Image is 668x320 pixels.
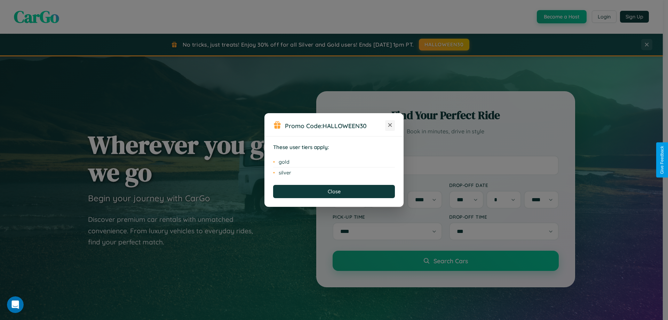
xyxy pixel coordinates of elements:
[273,144,329,150] strong: These user tiers apply:
[7,296,24,313] iframe: Intercom live chat
[285,122,385,130] h3: Promo Code:
[660,146,665,174] div: Give Feedback
[323,122,367,130] b: HALLOWEEN30
[273,167,395,178] li: silver
[273,185,395,198] button: Close
[273,157,395,167] li: gold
